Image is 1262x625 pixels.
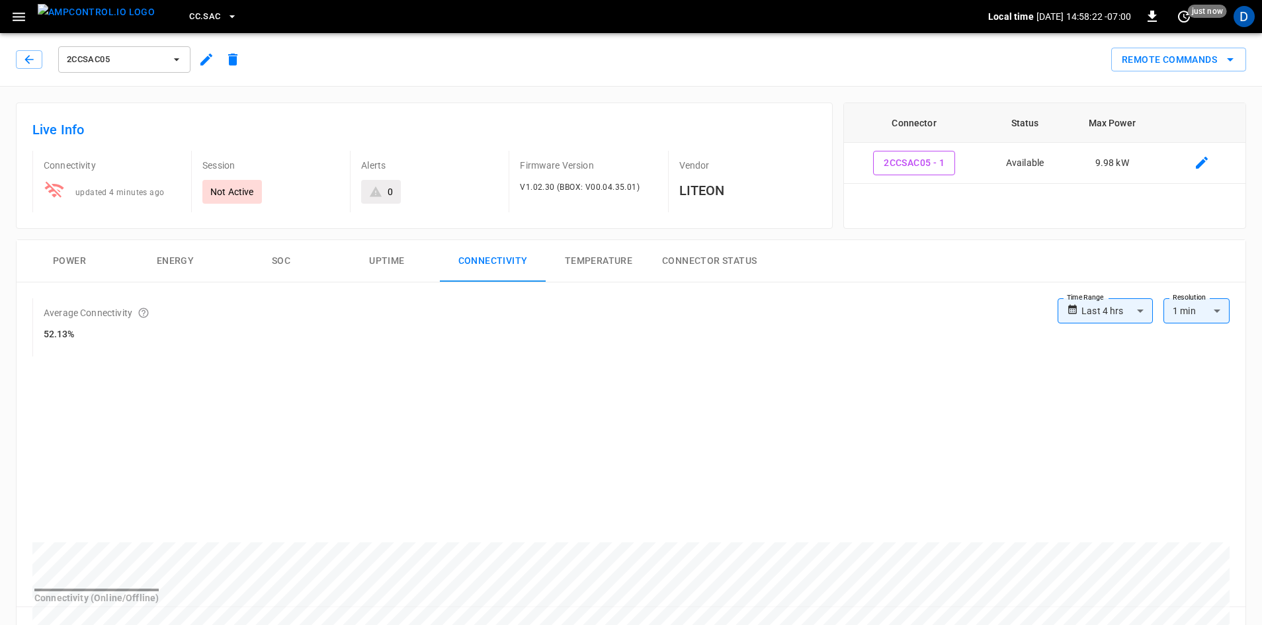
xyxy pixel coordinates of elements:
div: profile-icon [1234,6,1255,27]
span: CC.SAC [189,9,220,24]
h6: 52.13% [44,327,149,342]
th: Max Power [1066,103,1159,143]
span: V1.02.30 (BBOX: V00.04.35.01) [520,183,640,192]
p: Alerts [361,159,498,172]
button: 2CCSAC05 [58,46,190,73]
img: ampcontrol.io logo [38,4,155,21]
button: Uptime [334,240,440,282]
div: 1 min [1163,298,1230,323]
p: [DATE] 14:58:22 -07:00 [1036,10,1131,23]
button: Connectivity [440,240,546,282]
button: Remote Commands [1111,48,1246,72]
div: Last 4 hrs [1081,298,1153,323]
td: 9.98 kW [1066,143,1159,184]
p: Connectivity [44,159,181,172]
label: Time Range [1067,292,1104,303]
label: Resolution [1173,292,1206,303]
button: CC.SAC [184,4,243,30]
button: Temperature [546,240,652,282]
p: Session [202,159,339,172]
span: just now [1188,5,1227,18]
th: Connector [844,103,985,143]
p: Not Active [210,185,254,198]
button: set refresh interval [1173,6,1195,27]
table: connector table [844,103,1245,184]
p: Average Connectivity [44,306,132,319]
span: 2CCSAC05 [67,52,165,67]
button: Connector Status [652,240,767,282]
button: Power [17,240,122,282]
p: Local time [988,10,1034,23]
td: Available [985,143,1066,184]
div: remote commands options [1111,48,1246,72]
h6: Live Info [32,119,816,140]
button: 2CCSAC05 - 1 [873,151,955,175]
th: Status [985,103,1066,143]
p: Vendor [679,159,816,172]
button: Energy [122,240,228,282]
span: updated 4 minutes ago [75,188,164,197]
button: SOC [228,240,334,282]
h6: LITEON [679,180,816,201]
p: Firmware Version [520,159,657,172]
div: 0 [388,185,393,198]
